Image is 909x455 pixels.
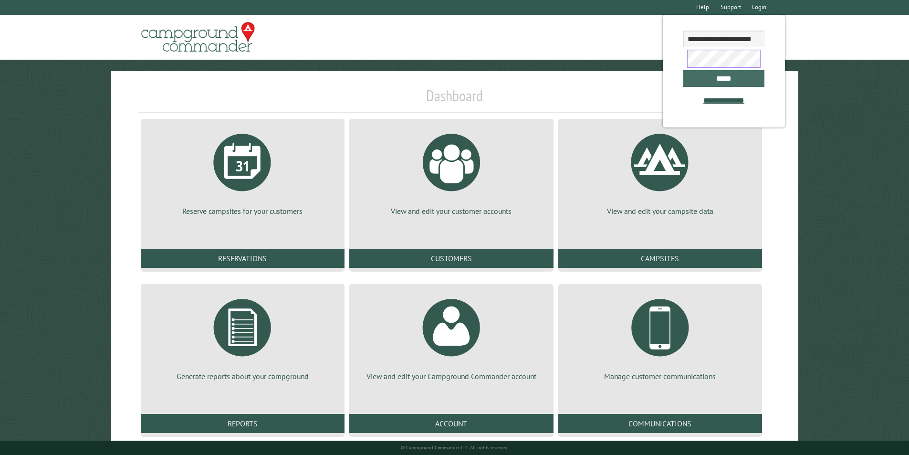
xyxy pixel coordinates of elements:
p: View and edit your customer accounts [361,206,542,216]
a: Account [349,414,553,433]
a: Manage customer communications [570,292,751,381]
a: View and edit your campsite data [570,127,751,216]
p: Manage customer communications [570,371,751,381]
a: Reserve campsites for your customers [152,127,333,216]
p: View and edit your Campground Commander account [361,371,542,381]
a: Reservations [141,249,345,268]
a: Reports [141,414,345,433]
p: Reserve campsites for your customers [152,206,333,216]
h1: Dashboard [138,86,771,113]
img: Campground Commander [138,19,258,56]
p: Generate reports about your campground [152,371,333,381]
a: View and edit your customer accounts [361,127,542,216]
a: View and edit your Campground Commander account [361,292,542,381]
a: Customers [349,249,553,268]
p: View and edit your campsite data [570,206,751,216]
small: © Campground Commander LLC. All rights reserved. [401,444,509,451]
a: Campsites [558,249,762,268]
a: Communications [558,414,762,433]
a: Generate reports about your campground [152,292,333,381]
